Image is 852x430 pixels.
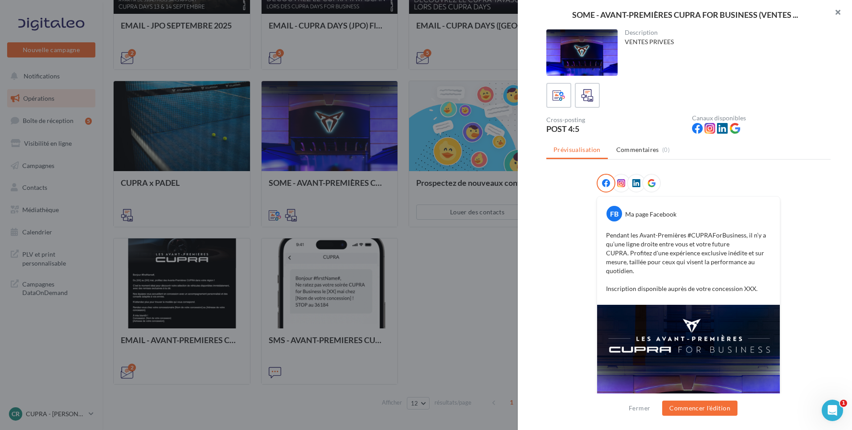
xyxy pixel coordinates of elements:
[625,29,824,36] div: Description
[616,145,659,154] span: Commentaires
[546,125,685,133] div: POST 4:5
[572,11,798,19] span: SOME - AVANT-PREMIÈRES CUPRA FOR BUSINESS (VENTES ...
[840,400,847,407] span: 1
[606,206,622,221] div: FB
[625,37,824,46] div: VENTES PRIVEES
[662,401,737,416] button: Commencer l'édition
[625,403,654,414] button: Fermer
[822,400,843,421] iframe: Intercom live chat
[546,117,685,123] div: Cross-posting
[692,115,831,121] div: Canaux disponibles
[606,231,771,293] p: Pendant les Avant-Premières #CUPRAForBusiness, il n’y a qu’une ligne droite entre vous et votre f...
[625,210,676,219] div: Ma page Facebook
[662,146,670,153] span: (0)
